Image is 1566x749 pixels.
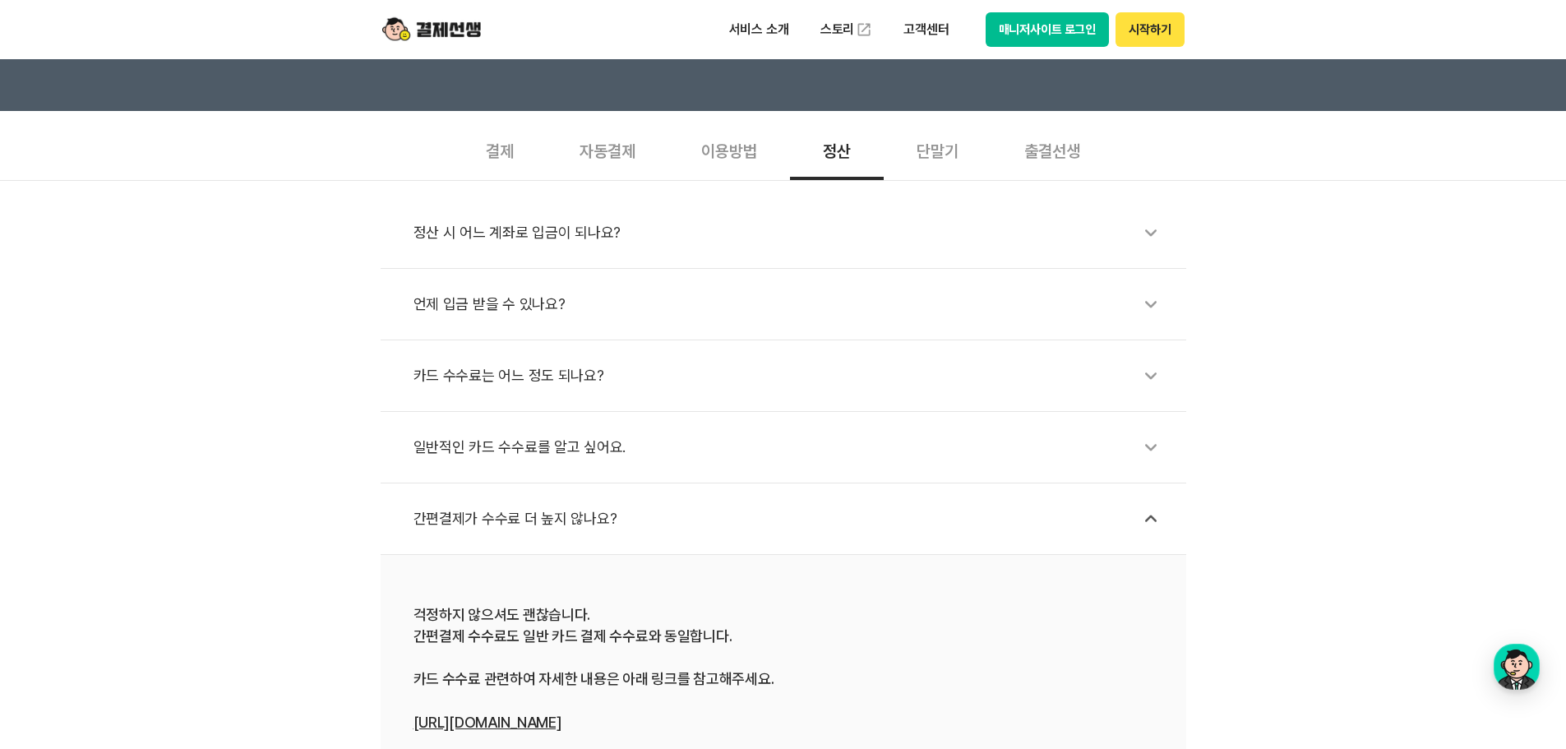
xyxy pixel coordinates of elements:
span: 설정 [254,546,274,559]
img: logo [382,14,481,45]
span: 홈 [52,546,62,559]
div: 결제 [453,119,547,180]
div: 카드 수수료는 어느 정도 되나요? [413,357,1170,395]
a: 홈 [5,521,109,562]
button: 시작하기 [1116,12,1184,47]
div: 이용방법 [668,119,790,180]
span: 대화 [150,547,170,560]
div: 간편결제가 수수료 더 높지 않나요? [413,500,1170,538]
a: [URL][DOMAIN_NAME] [413,714,561,731]
div: 언제 입금 받을 수 있나요? [413,285,1170,323]
div: 단말기 [884,119,991,180]
div: 일반적인 카드 수수료를 알고 싶어요. [413,428,1170,466]
div: 정산 시 어느 계좌로 입금이 되나요? [413,214,1170,252]
div: 자동결제 [547,119,668,180]
a: 설정 [212,521,316,562]
img: 외부 도메인 오픈 [856,21,872,38]
a: 대화 [109,521,212,562]
div: 정산 [790,119,884,180]
a: 스토리 [809,13,885,46]
div: 걱정하지 않으셔도 괜찮습니다. 간편결제 수수료도 일반 카드 결제 수수료와 동일합니다. 카드 수수료 관련하여 자세한 내용은 아래 링크를 참고해주세요. [413,604,1153,733]
p: 고객센터 [892,15,960,44]
p: 서비스 소개 [718,15,801,44]
button: 매니저사이트 로그인 [986,12,1110,47]
div: 출결선생 [991,119,1113,180]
